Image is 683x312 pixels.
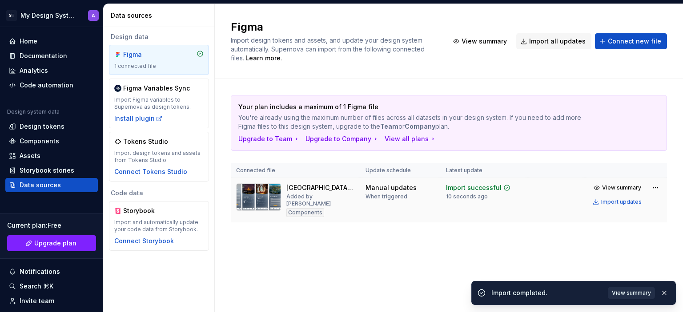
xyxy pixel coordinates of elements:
[20,37,37,46] div: Home
[5,294,98,308] a: Invite team
[238,134,300,143] button: Upgrade to Team
[111,11,211,20] div: Data sources
[123,206,166,215] div: Storybook
[238,103,597,111] p: Your plan includes a maximum of 1 Figma file
[380,122,398,130] b: Team
[114,150,204,164] div: Import design tokens and assets from Tokens Studio
[20,11,77,20] div: My Design System
[602,184,641,191] span: View summary
[20,51,67,60] div: Documentation
[449,33,513,49] button: View summary
[114,219,204,233] div: Import and automatically update your code data from Storybook.
[20,151,40,160] div: Assets
[109,32,209,41] div: Design data
[491,288,603,297] div: Import completed.
[109,79,209,128] a: Figma Variables SyncImport Figma variables to Supernova as design tokens.Install plugin
[7,108,60,115] div: Design system data
[109,132,209,182] a: Tokens StudioImport design tokens and assets from Tokens StudioConnect Tokens Studio
[595,33,667,49] button: Connect new file
[20,267,60,276] div: Notifications
[529,37,586,46] span: Import all updates
[385,134,437,143] button: View all plans
[231,36,426,62] span: Import design tokens and assets, and update your design system automatically. Supernova can impor...
[20,81,73,90] div: Code automation
[516,33,591,49] button: Import all updates
[2,6,101,25] button: STMy Design SystemA
[601,198,642,205] div: Import updates
[7,221,96,230] div: Current plan : Free
[245,54,281,63] a: Learn more
[612,289,651,296] span: View summary
[114,114,163,123] button: Install plugin
[446,193,488,200] div: 10 seconds ago
[5,119,98,134] a: Design tokens
[286,208,324,217] div: Components
[5,49,98,63] a: Documentation
[366,193,407,200] div: When triggered
[34,239,76,248] span: Upgrade plan
[5,34,98,48] a: Home
[20,137,59,146] div: Components
[608,37,661,46] span: Connect new file
[5,149,98,163] a: Assets
[5,163,98,178] a: Storybook stories
[114,237,174,245] button: Connect Storybook
[20,282,53,291] div: Search ⌘K
[6,10,17,21] div: ST
[20,166,74,175] div: Storybook stories
[114,167,187,176] button: Connect Tokens Studio
[590,196,646,208] button: Import updates
[114,96,204,111] div: Import Figma variables to Supernova as design tokens.
[123,50,166,59] div: Figma
[231,20,438,34] h2: Figma
[238,113,597,131] p: You're already using the maximum number of files across all datasets in your design system. If yo...
[286,183,355,192] div: [GEOGRAPHIC_DATA] App
[305,134,379,143] button: Upgrade to Company
[109,45,209,75] a: Figma1 connected file
[20,122,64,131] div: Design tokens
[244,55,282,62] span: .
[462,37,507,46] span: View summary
[441,163,528,178] th: Latest update
[5,178,98,192] a: Data sources
[286,193,355,207] div: Added by [PERSON_NAME]
[5,134,98,148] a: Components
[92,12,95,19] div: A
[114,63,204,70] div: 1 connected file
[231,163,360,178] th: Connected file
[446,183,502,192] div: Import successful
[123,137,168,146] div: Tokens Studio
[109,201,209,251] a: StorybookImport and automatically update your code data from Storybook.Connect Storybook
[20,66,48,75] div: Analytics
[360,163,441,178] th: Update schedule
[5,265,98,279] button: Notifications
[405,122,435,130] b: Company
[590,182,646,194] button: View summary
[7,235,96,251] a: Upgrade plan
[20,296,54,305] div: Invite team
[608,287,655,299] button: View summary
[123,84,190,93] div: Figma Variables Sync
[20,181,61,190] div: Data sources
[5,63,98,78] a: Analytics
[109,189,209,197] div: Code data
[366,183,417,192] div: Manual updates
[5,279,98,293] button: Search ⌘K
[5,78,98,92] a: Code automation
